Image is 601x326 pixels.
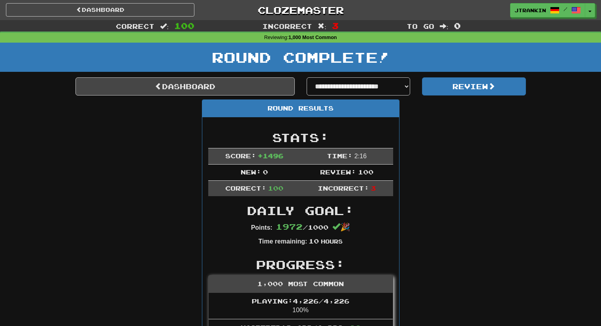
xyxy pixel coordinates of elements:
span: New: [241,168,261,176]
span: Review: [320,168,356,176]
a: Clozemaster [206,3,395,17]
a: Dashboard [75,77,295,96]
span: 2 : 16 [354,153,367,159]
span: : [160,23,169,30]
span: Incorrect: [318,184,369,192]
span: 3 [332,21,339,30]
span: 0 [454,21,461,30]
strong: Time remaining: [258,238,307,245]
button: Review [422,77,526,96]
span: Playing: 4,226 / 4,226 [252,297,349,305]
span: 3 [371,184,376,192]
h1: Round Complete! [3,49,598,65]
span: : [440,23,448,30]
span: Incorrect [262,22,312,30]
span: 1972 [276,222,303,231]
h2: Daily Goal: [208,204,393,217]
span: : [318,23,326,30]
span: jtrankin [514,7,546,14]
li: 100% [209,293,393,320]
span: 🎉 [332,223,350,231]
div: Round Results [202,100,399,117]
a: Dashboard [6,3,194,17]
strong: 1,000 Most Common [288,35,337,40]
span: / [563,6,567,12]
strong: Points: [251,224,272,231]
span: To go [407,22,434,30]
span: Time: [327,152,352,159]
span: Score: [225,152,256,159]
span: 10 [309,237,319,245]
span: Correct: [225,184,266,192]
span: 100 [174,21,194,30]
span: + 1496 [258,152,283,159]
a: jtrankin / [510,3,585,17]
small: Hours [321,238,343,245]
h2: Stats: [208,131,393,144]
span: 0 [263,168,268,176]
span: Correct [116,22,154,30]
span: / 1000 [276,223,328,231]
div: 1,000 Most Common [209,275,393,293]
span: 100 [358,168,373,176]
h2: Progress: [208,258,393,271]
span: 100 [268,184,283,192]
